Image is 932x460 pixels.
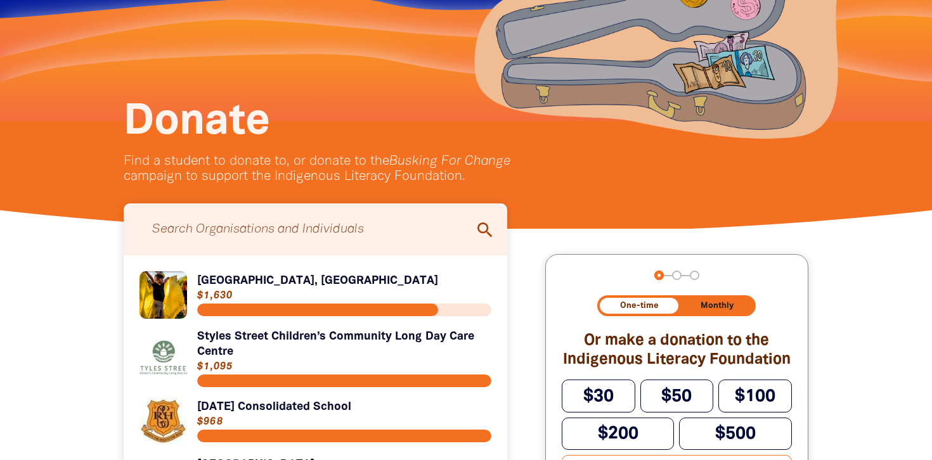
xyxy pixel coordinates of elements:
[562,331,792,369] h2: Or make a donation to the Indigenous Literacy Foundation
[661,388,692,404] span: $50
[475,220,495,240] i: search
[562,418,675,450] button: $200
[681,298,754,314] button: Monthly
[124,154,567,184] p: Find a student to donate to, or donate to the campaign to support the Indigenous Literacy Foundat...
[654,271,664,280] button: Navigate to step 1 of 3 to enter your donation amount
[715,426,756,442] span: $500
[562,380,635,412] button: $30
[690,271,699,280] button: Navigate to step 3 of 3 to enter your payment details
[735,388,775,404] span: $100
[600,298,678,314] button: One-time
[701,302,734,310] span: Monthly
[389,155,510,167] em: Busking For Change
[598,426,638,442] span: $200
[679,418,792,450] button: $500
[597,295,756,316] div: Donation frequency
[672,271,682,280] button: Navigate to step 2 of 3 to enter your details
[640,380,714,412] button: $50
[718,380,792,412] button: $100
[124,103,270,142] span: Donate
[583,388,614,404] span: $30
[620,302,659,310] span: One-time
